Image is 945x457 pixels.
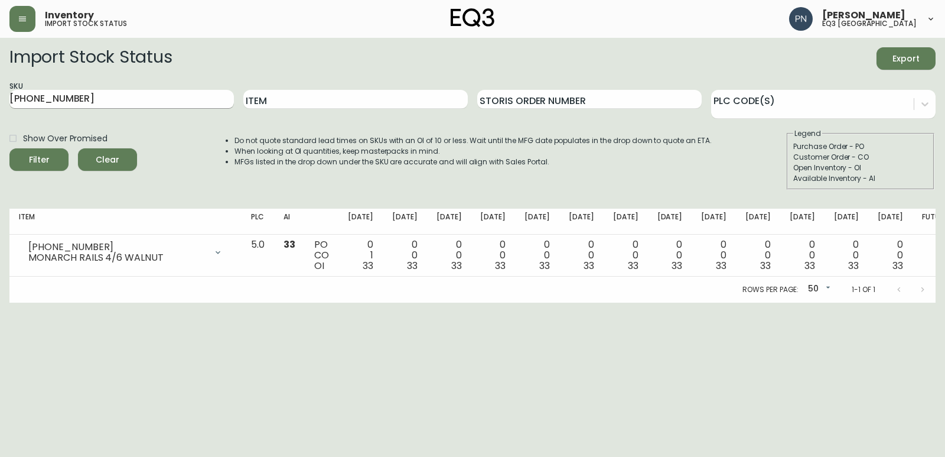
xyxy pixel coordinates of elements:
th: [DATE] [515,209,559,235]
p: 1-1 of 1 [852,284,875,295]
span: 33 [363,259,373,273]
th: [DATE] [338,209,383,235]
th: [DATE] [736,209,780,235]
div: 0 0 [613,239,638,271]
span: 33 [760,259,771,273]
span: [PERSON_NAME] [822,11,905,20]
span: 33 [495,259,506,273]
th: [DATE] [427,209,471,235]
div: 0 0 [569,239,594,271]
span: 33 [892,259,903,273]
span: Inventory [45,11,94,20]
th: [DATE] [692,209,736,235]
th: AI [274,209,305,235]
span: Clear [87,153,128,167]
li: When looking at OI quantities, keep masterpacks in mind. [234,146,712,157]
div: 0 0 [701,239,726,271]
div: 0 0 [834,239,859,271]
h5: import stock status [45,20,127,27]
div: [PHONE_NUMBER] [28,242,206,252]
div: 0 0 [392,239,418,271]
th: [DATE] [780,209,825,235]
span: 33 [283,238,295,251]
span: OI [314,259,324,273]
div: Customer Order - CO [793,152,928,163]
div: 50 [803,280,833,299]
li: Do not quote standard lead times on SKUs with an OI of 10 or less. Wait until the MFG date popula... [234,135,712,146]
div: Available Inventory - AI [793,173,928,184]
div: [PHONE_NUMBER]MONARCH RAILS 4/6 WALNUT [19,239,232,265]
div: 0 0 [745,239,771,271]
th: [DATE] [648,209,692,235]
span: 33 [628,259,638,273]
span: 33 [407,259,418,273]
div: 0 0 [524,239,550,271]
span: 33 [848,259,859,273]
th: [DATE] [868,209,913,235]
span: 33 [672,259,682,273]
span: 33 [451,259,462,273]
th: PLC [242,209,274,235]
th: [DATE] [604,209,648,235]
div: MONARCH RAILS 4/6 WALNUT [28,252,206,263]
div: 0 0 [436,239,462,271]
legend: Legend [793,128,822,139]
h2: Import Stock Status [9,47,172,70]
span: 33 [584,259,594,273]
button: Export [876,47,936,70]
div: 0 0 [480,239,506,271]
div: 0 1 [348,239,373,271]
span: 33 [539,259,550,273]
div: 0 0 [878,239,903,271]
h5: eq3 [GEOGRAPHIC_DATA] [822,20,917,27]
th: [DATE] [471,209,515,235]
button: Clear [78,148,137,171]
th: Item [9,209,242,235]
div: PO CO [314,239,329,271]
div: 0 0 [790,239,815,271]
li: MFGs listed in the drop down under the SKU are accurate and will align with Sales Portal. [234,157,712,167]
img: logo [451,8,494,27]
p: Rows per page: [742,284,799,295]
td: 5.0 [242,235,274,277]
div: 0 0 [657,239,683,271]
span: Export [886,51,926,66]
div: Purchase Order - PO [793,141,928,152]
span: 33 [716,259,726,273]
th: [DATE] [559,209,604,235]
button: Filter [9,148,69,171]
span: Show Over Promised [23,132,107,145]
div: Open Inventory - OI [793,163,928,173]
img: 496f1288aca128e282dab2021d4f4334 [789,7,813,31]
th: [DATE] [383,209,427,235]
span: 33 [804,259,815,273]
th: [DATE] [825,209,869,235]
